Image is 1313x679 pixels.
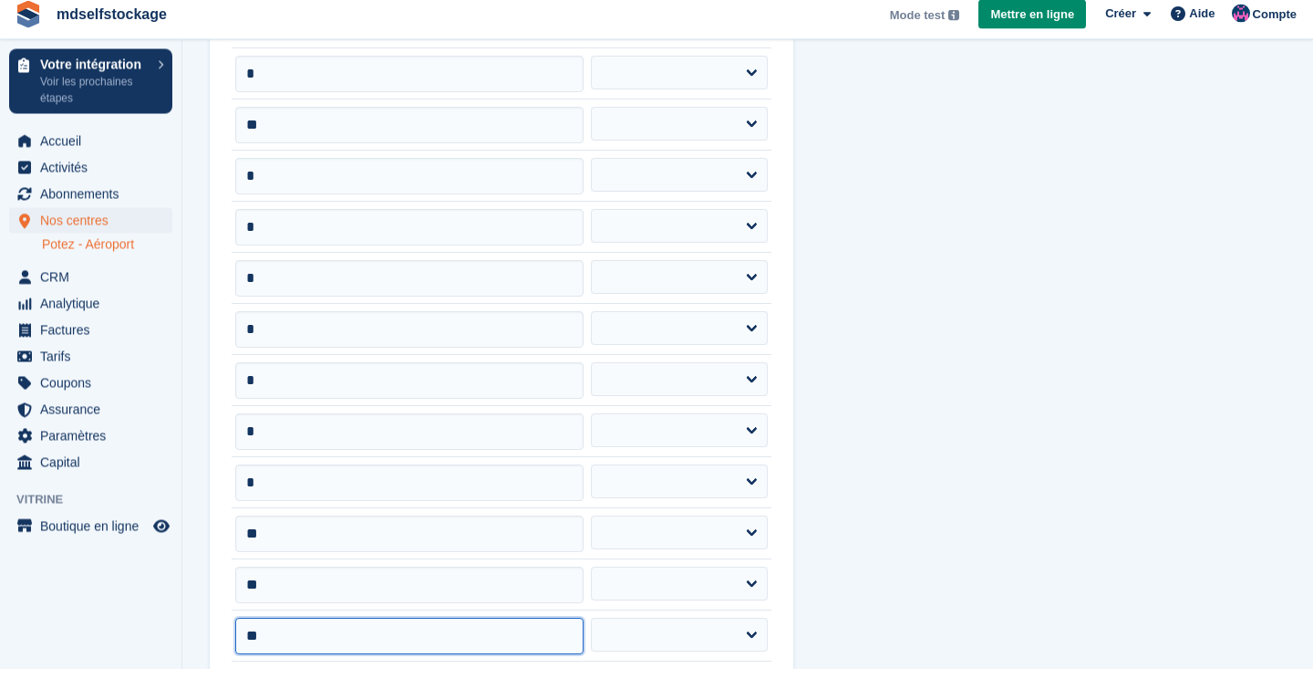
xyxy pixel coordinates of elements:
a: menu [9,434,172,459]
a: Boutique d'aperçu [150,526,172,548]
a: Potez - Aéroport [42,246,172,264]
a: menu [9,192,172,217]
span: Mode test [890,16,946,35]
a: mdselfstockage [49,9,174,39]
span: Nos centres [40,218,150,244]
p: Votre intégration [40,68,149,81]
span: Compte [1253,16,1297,34]
span: Boutique en ligne [40,524,150,549]
span: Coupons [40,381,150,406]
img: stora-icon-8386f47178a22dfd0bd8f6a31ec36ba5ce8667c1dd55bd0f319d3a0aa187defe.svg [15,11,42,38]
span: Aide [1189,15,1215,33]
span: Paramètres [40,434,150,459]
a: menu [9,139,172,164]
span: Analytique [40,301,150,327]
a: menu [9,301,172,327]
span: Abonnements [40,192,150,217]
span: Capital [40,460,150,486]
span: CRM [40,275,150,300]
span: Mettre en ligne [990,16,1074,34]
span: Vitrine [16,501,181,519]
a: menu [9,165,172,191]
a: menu [9,381,172,406]
span: Activités [40,165,150,191]
span: Accueil [40,139,150,164]
img: icon-info-grey-7440780725fd019a000dd9b08b2336e03edf1995a4989e88bcd33f0948082b44.svg [948,20,959,31]
a: menu [9,407,172,433]
a: Mettre en ligne [978,10,1086,40]
span: Créer [1105,15,1136,33]
a: menu [9,354,172,380]
a: menu [9,524,172,549]
span: Assurance [40,407,150,433]
a: menu [9,218,172,244]
span: Tarifs [40,354,150,380]
a: menu [9,328,172,353]
a: menu [9,275,172,300]
span: Factures [40,328,150,353]
a: menu [9,460,172,486]
p: Voir les prochaines étapes [40,84,149,117]
img: Melvin Dabonneville [1232,15,1250,33]
a: Votre intégration Voir les prochaines étapes [9,59,172,124]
